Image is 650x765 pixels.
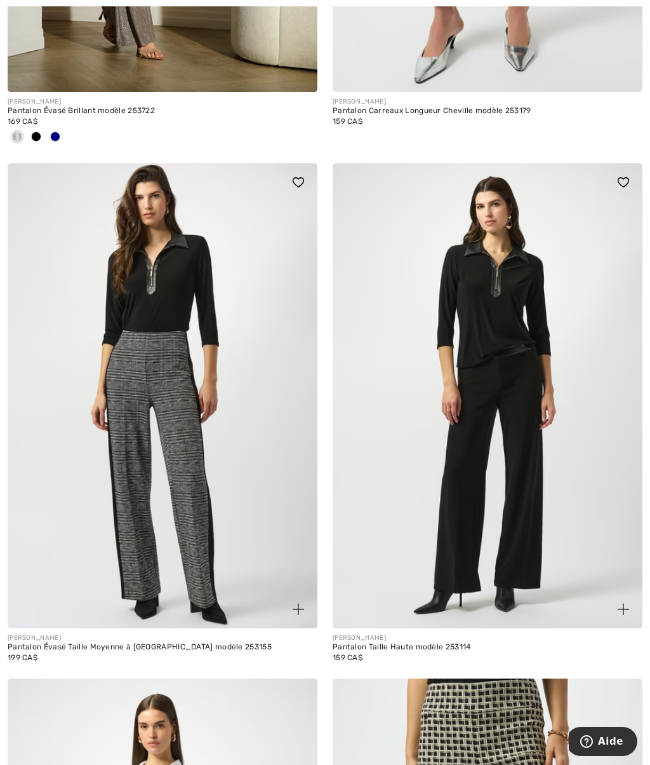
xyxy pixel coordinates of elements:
[8,107,317,116] div: Pantalon Évasé Brillant modèle 253722
[333,633,642,643] div: [PERSON_NAME]
[333,643,642,652] div: Pantalon Taille Haute modèle 253114
[8,163,317,628] img: Pantalon Évasé Taille Moyenne à Carreaux modèle 253155. Noir/Blanc
[8,633,317,643] div: [PERSON_NAME]
[293,604,304,615] img: plus_v2.svg
[293,177,304,187] img: heart_black_full.svg
[333,107,642,116] div: Pantalon Carreaux Longueur Cheville modèle 253179
[333,97,642,107] div: [PERSON_NAME]
[333,163,642,628] img: Pantalon Taille Haute modèle 253114. Noir
[8,653,37,662] span: 199 CA$
[333,653,362,662] span: 159 CA$
[8,97,317,107] div: [PERSON_NAME]
[27,127,46,148] div: Black
[333,117,362,126] span: 159 CA$
[569,727,637,759] iframe: Ouvre un widget dans lequel vous pouvez trouver plus d’informations
[8,643,317,652] div: Pantalon Évasé Taille Moyenne à [GEOGRAPHIC_DATA] modèle 253155
[46,127,65,148] div: Navy Blue
[618,604,629,615] img: plus_v2.svg
[8,117,37,126] span: 169 CA$
[618,177,629,187] img: heart_black_full.svg
[8,127,27,148] div: Taupe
